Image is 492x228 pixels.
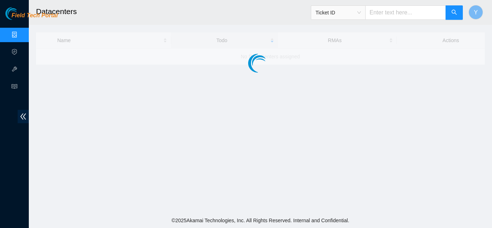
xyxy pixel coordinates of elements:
[29,213,492,228] footer: © 2025 Akamai Technologies, Inc. All Rights Reserved. Internal and Confidential.
[12,80,17,95] span: read
[5,7,36,20] img: Akamai Technologies
[365,5,446,20] input: Enter text here...
[451,9,457,16] span: search
[474,8,478,17] span: Y
[446,5,463,20] button: search
[316,7,361,18] span: Ticket ID
[5,13,58,22] a: Akamai TechnologiesField Tech Portal
[18,110,29,123] span: double-left
[469,5,483,19] button: Y
[12,12,58,19] span: Field Tech Portal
